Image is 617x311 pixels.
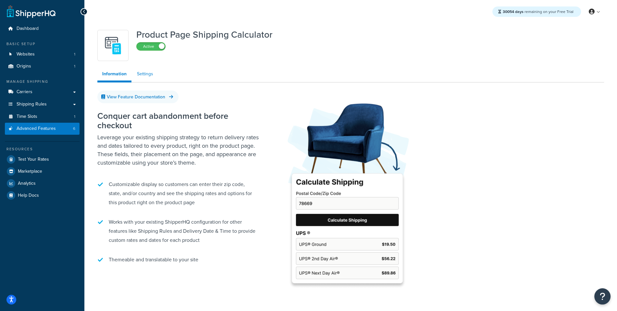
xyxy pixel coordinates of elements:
[132,68,158,81] a: Settings
[97,252,260,267] li: Themeable and translatable to your site
[5,111,80,123] a: Time Slots1
[73,126,75,131] span: 6
[17,89,32,95] span: Carriers
[5,86,80,98] a: Carriers
[97,214,260,248] li: Works with your existing ShipperHQ configuration for other features like Shipping Rules and Deliv...
[97,91,179,103] a: View Feature Documentation
[97,111,260,130] h2: Conquer cart abandonment before checkout
[18,157,49,162] span: Test Your Rates
[5,178,80,189] a: Analytics
[5,60,80,72] li: Origins
[97,68,131,82] a: Information
[5,166,80,177] a: Marketplace
[5,123,80,135] a: Advanced Features6
[5,123,80,135] li: Advanced Features
[136,30,272,40] h1: Product Page Shipping Calculator
[279,92,415,292] img: Product Page Shipping Calculator
[74,64,75,69] span: 1
[97,177,260,210] li: Customizable display so customers can enter their zip code, state, and/or country and see the shi...
[5,23,80,35] a: Dashboard
[5,190,80,201] a: Help Docs
[5,111,80,123] li: Time Slots
[594,288,611,305] button: Open Resource Center
[5,79,80,84] div: Manage Shipping
[5,48,80,60] li: Websites
[5,154,80,165] a: Test Your Rates
[5,41,80,47] div: Basic Setup
[5,98,80,110] a: Shipping Rules
[17,64,31,69] span: Origins
[18,181,36,186] span: Analytics
[17,114,37,119] span: Time Slots
[17,52,35,57] span: Websites
[17,26,39,31] span: Dashboard
[18,169,42,174] span: Marketplace
[503,9,524,15] strong: 30054 days
[17,126,56,131] span: Advanced Features
[74,114,75,119] span: 1
[102,34,124,57] img: +D8d0cXZM7VpdAAAAAElFTkSuQmCC
[97,133,260,167] p: Leverage your existing shipping strategy to return delivery rates and dates tailored to every pro...
[17,102,47,107] span: Shipping Rules
[18,193,39,198] span: Help Docs
[5,60,80,72] a: Origins1
[5,48,80,60] a: Websites1
[137,43,165,50] label: Active
[74,52,75,57] span: 1
[503,9,574,15] span: remaining on your Free Trial
[5,146,80,152] div: Resources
